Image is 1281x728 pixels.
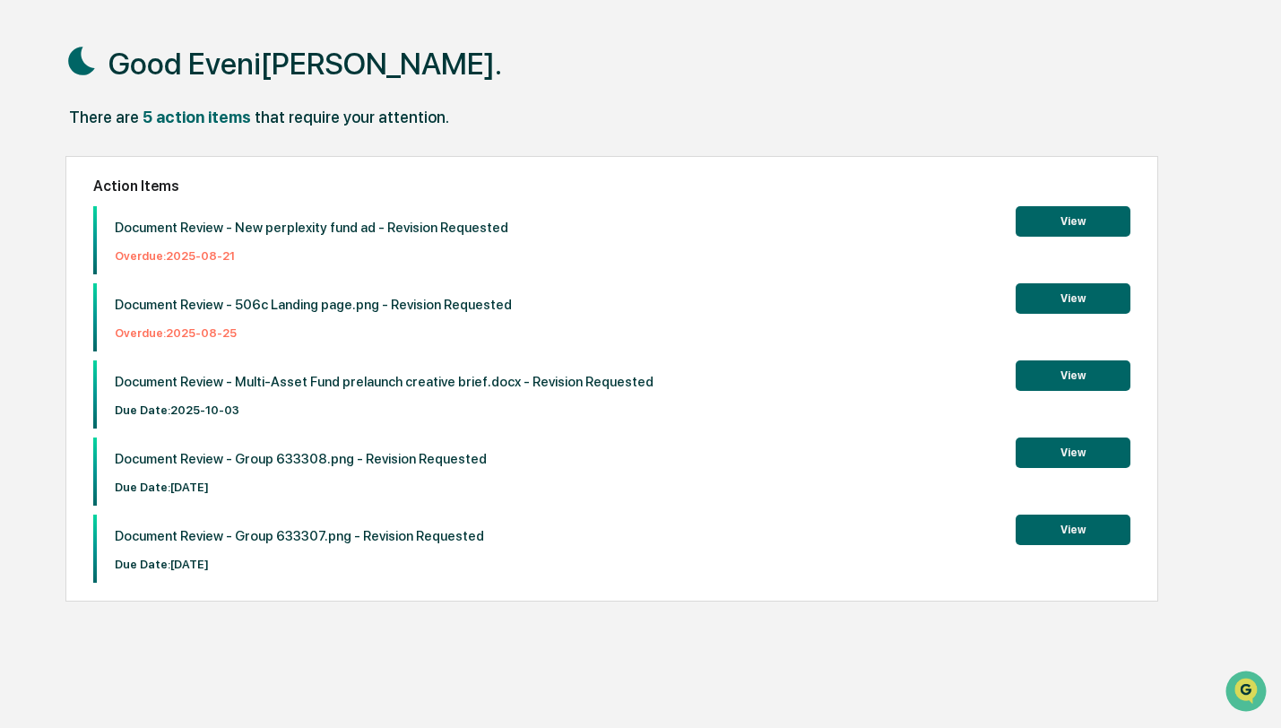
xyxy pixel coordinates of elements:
[1016,443,1130,460] a: View
[115,558,484,571] p: Due Date: [DATE]
[126,303,217,317] a: Powered byPylon
[148,226,222,244] span: Attestations
[115,297,512,313] p: Document Review - 506c Landing page.png - Revision Requested
[305,143,326,164] button: Start new chat
[115,374,653,390] p: Document Review - Multi-Asset Fund prelaunch creative brief.docx - Revision Requested
[115,403,653,417] p: Due Date: 2025-10-03
[1016,289,1130,306] a: View
[1016,520,1130,537] a: View
[61,137,294,155] div: Start new chat
[1016,283,1130,314] button: View
[18,262,32,276] div: 🔎
[115,481,487,494] p: Due Date: [DATE]
[130,228,144,242] div: 🗄️
[115,326,512,340] p: Overdue: 2025-08-25
[1016,438,1130,468] button: View
[1016,206,1130,237] button: View
[115,451,487,467] p: Document Review - Group 633308.png - Revision Requested
[115,220,508,236] p: Document Review - New perplexity fund ad - Revision Requested
[61,155,234,169] div: We're offline, we'll be back soon
[1016,366,1130,383] a: View
[108,46,502,82] h1: Good Eveni[PERSON_NAME].
[143,108,251,126] div: 5 action items
[1016,360,1130,391] button: View
[115,528,484,544] p: Document Review - Group 633307.png - Revision Requested
[178,304,217,317] span: Pylon
[1016,515,1130,545] button: View
[18,137,50,169] img: 1746055101610-c473b297-6a78-478c-a979-82029cc54cd1
[18,228,32,242] div: 🖐️
[36,226,116,244] span: Preclearance
[1016,212,1130,229] a: View
[69,108,139,126] div: There are
[255,108,449,126] div: that require your attention.
[1224,669,1272,717] iframe: Open customer support
[11,219,123,251] a: 🖐️Preclearance
[11,253,120,285] a: 🔎Data Lookup
[115,249,508,263] p: Overdue: 2025-08-21
[93,178,1130,195] h2: Action Items
[123,219,229,251] a: 🗄️Attestations
[18,38,326,66] p: How can we help?
[36,260,113,278] span: Data Lookup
